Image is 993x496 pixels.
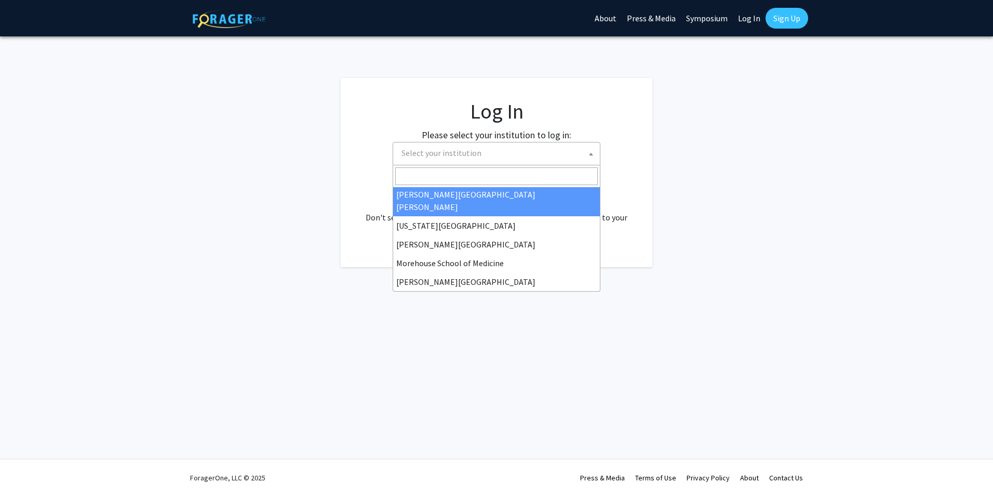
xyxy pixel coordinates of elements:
[401,148,481,158] span: Select your institution
[687,473,730,482] a: Privacy Policy
[393,142,600,165] span: Select your institution
[766,8,808,29] a: Sign Up
[580,473,625,482] a: Press & Media
[393,185,600,216] li: [PERSON_NAME][GEOGRAPHIC_DATA][PERSON_NAME]
[193,10,265,28] img: ForagerOne Logo
[397,142,600,164] span: Select your institution
[395,167,598,185] input: Search
[635,473,676,482] a: Terms of Use
[361,99,632,124] h1: Log In
[361,186,632,236] div: No account? . Don't see your institution? about bringing ForagerOne to your institution.
[393,216,600,235] li: [US_STATE][GEOGRAPHIC_DATA]
[393,235,600,254] li: [PERSON_NAME][GEOGRAPHIC_DATA]
[422,128,571,142] label: Please select your institution to log in:
[393,254,600,272] li: Morehouse School of Medicine
[393,272,600,291] li: [PERSON_NAME][GEOGRAPHIC_DATA]
[740,473,759,482] a: About
[8,449,44,488] iframe: Chat
[190,460,265,496] div: ForagerOne, LLC © 2025
[769,473,803,482] a: Contact Us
